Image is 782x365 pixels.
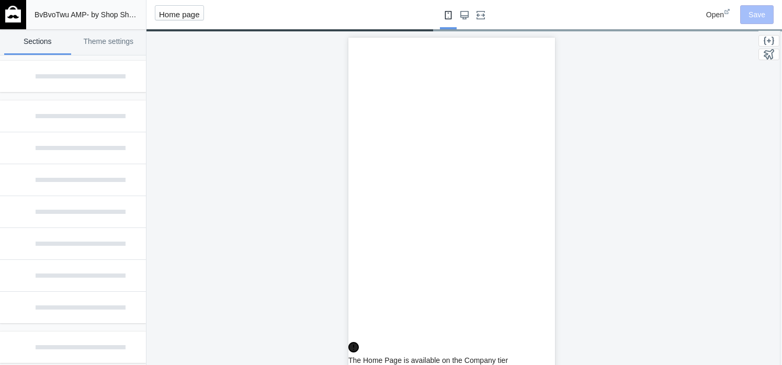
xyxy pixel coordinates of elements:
[4,29,71,55] a: Sections
[5,6,21,22] img: main-logo_60x60_white.png
[87,10,141,19] span: - by Shop Sheriff
[706,10,724,19] span: Open
[159,10,200,19] mat-select-trigger: Home page
[35,10,87,19] span: BvBvoTwu AMP
[75,29,142,55] a: Theme settings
